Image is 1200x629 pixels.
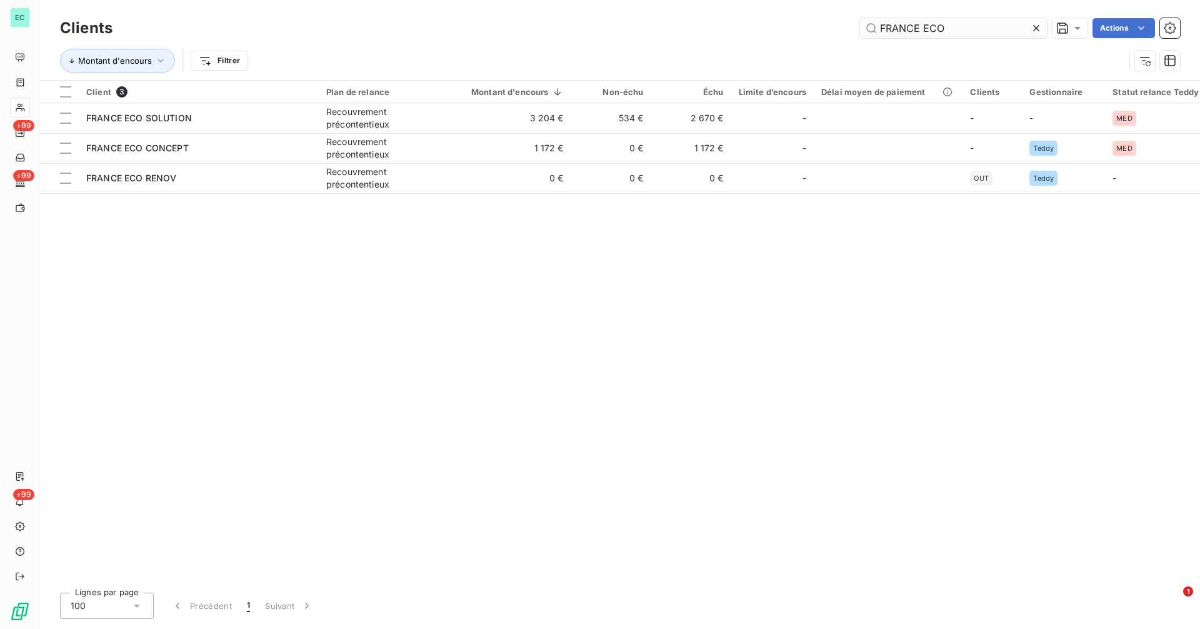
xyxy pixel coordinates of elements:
[1033,144,1054,152] span: Teddy
[326,87,441,97] div: Plan de relance
[970,113,974,123] span: -
[571,103,651,133] td: 534 €
[739,87,806,97] div: Limite d’encours
[449,133,571,163] td: 1 172 €
[191,51,248,71] button: Filtrer
[78,56,152,66] span: Montant d'encours
[802,142,806,154] span: -
[326,166,441,191] div: Recouvrement précontentieux
[449,163,571,193] td: 0 €
[449,103,571,133] td: 3 204 €
[821,87,955,97] div: Délai moyen de paiement
[1157,586,1187,616] iframe: Intercom live chat
[579,87,644,97] div: Non-échu
[86,173,176,183] span: FRANCE ECO RENOV
[659,87,724,97] div: Échu
[651,103,731,133] td: 2 670 €
[10,601,30,621] img: Logo LeanPay
[651,133,731,163] td: 1 172 €
[1029,87,1097,97] div: Gestionnaire
[456,87,564,97] div: Montant d'encours
[71,600,86,612] span: 100
[974,174,988,182] span: OUT
[1092,18,1155,38] button: Actions
[1116,114,1132,122] span: MED
[802,112,806,124] span: -
[1112,173,1116,183] span: -
[1183,586,1193,596] span: 1
[60,17,112,39] h3: Clients
[164,593,239,619] button: Précédent
[86,113,192,123] span: FRANCE ECO SOLUTION
[247,600,250,612] span: 1
[10,8,30,28] div: EC
[571,133,651,163] td: 0 €
[860,18,1047,38] input: Rechercher
[13,489,34,500] span: +99
[86,143,189,153] span: FRANCE ECO CONCEPT
[571,163,651,193] td: 0 €
[326,106,441,131] div: Recouvrement précontentieux
[86,87,111,97] span: Client
[257,593,321,619] button: Suivant
[13,170,34,181] span: +99
[1116,144,1132,152] span: MED
[970,143,974,153] span: -
[239,593,257,619] button: 1
[13,120,34,131] span: +99
[970,87,1014,97] div: Clients
[1033,174,1054,182] span: Teddy
[802,172,806,184] span: -
[651,163,731,193] td: 0 €
[116,86,127,98] span: 3
[326,136,441,161] div: Recouvrement précontentieux
[60,49,175,73] button: Montant d'encours
[1029,113,1033,123] span: -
